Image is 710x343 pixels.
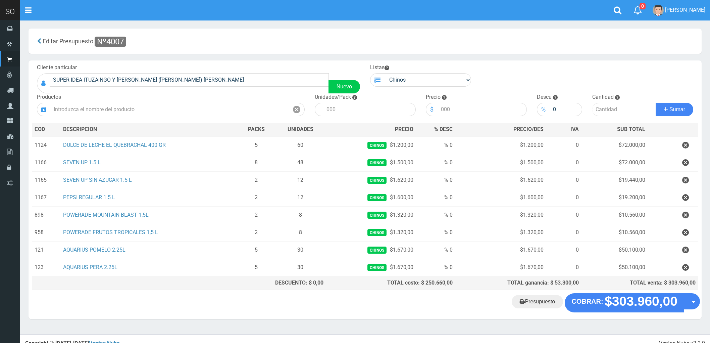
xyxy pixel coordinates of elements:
[32,189,60,206] td: 1167
[669,106,685,112] span: Sumar
[32,206,60,224] td: 898
[95,37,126,47] span: Nº4007
[570,126,579,132] span: IVA
[32,259,60,276] td: 123
[238,259,274,276] td: 5
[592,93,614,101] label: Cantidad
[32,224,60,241] td: 958
[581,224,648,241] td: $10.560,00
[546,206,581,224] td: 0
[73,126,97,132] span: CRIPCION
[416,189,455,206] td: % 0
[326,136,416,154] td: $1.200,00
[416,259,455,276] td: % 0
[60,123,238,136] th: DES
[367,142,387,149] span: Chinos
[395,126,413,133] span: PRECIO
[546,154,581,171] td: 0
[326,259,416,276] td: $1.670,00
[37,93,61,101] label: Productos
[323,103,416,116] input: 000
[238,136,274,154] td: 5
[37,64,77,72] label: Cliente particular
[326,206,416,224] td: $1.320,00
[238,206,274,224] td: 2
[32,123,60,136] th: COD
[367,177,387,184] span: Chinos
[367,229,387,236] span: Chinos
[367,247,387,254] span: Chinos
[63,229,158,235] a: POWERADE FRUTOS TROPICALES 1,5 L
[434,126,453,132] span: % DESC
[50,73,329,87] input: Consumidor Final
[326,171,416,189] td: $1.620,00
[63,142,166,148] a: DULCE DE LECHE EL QUEBRACHAL 400 GR
[274,224,326,241] td: 8
[63,247,125,253] a: AQUARIUS POMELO 2.25L
[274,171,326,189] td: 12
[455,259,546,276] td: $1.670,00
[512,295,563,308] a: Presupuesto
[274,189,326,206] td: 12
[367,194,387,201] span: Chinos
[537,93,552,101] label: Descu
[416,206,455,224] td: % 0
[274,123,326,136] th: UNIDADES
[32,136,60,154] td: 1124
[274,154,326,171] td: 48
[640,3,646,9] span: 0
[438,103,527,116] input: 000
[581,206,648,224] td: $10.560,00
[581,259,648,276] td: $50.100,00
[63,177,132,183] a: SEVEN UP SIN AZUCAR 1.5 L
[571,298,603,305] strong: COBRAR:
[50,103,289,116] input: Introduzca el nombre del producto
[238,171,274,189] td: 2
[367,159,387,166] span: Chinos
[238,189,274,206] td: 2
[565,293,684,312] button: COBRAR: $303.960,00
[63,212,149,218] a: POWERADE MOUNTAIN BLAST 1,5L
[581,189,648,206] td: $19.200,00
[455,154,546,171] td: $1.500,00
[329,279,453,287] div: TOTAL costo: $ 250.660,00
[426,93,441,101] label: Precio
[455,241,546,259] td: $1.670,00
[238,241,274,259] td: 5
[455,206,546,224] td: $1.320,00
[455,171,546,189] td: $1.620,00
[546,259,581,276] td: 0
[241,279,323,287] div: DESCUENTO: $ 0,00
[32,154,60,171] td: 1166
[605,294,677,309] strong: $303.960,00
[513,126,544,132] span: PRECIO/DES
[274,259,326,276] td: 30
[63,159,101,166] a: SEVEN UP 1.5 L
[238,224,274,241] td: 2
[238,123,274,136] th: PACKS
[426,103,438,116] div: $
[274,241,326,259] td: 30
[550,103,582,116] input: 000
[455,224,546,241] td: $1.320,00
[274,136,326,154] td: 60
[43,38,93,45] span: Editar Presupuesto
[63,264,117,270] a: AQUARIUS PERA 2.25L
[416,136,455,154] td: % 0
[581,136,648,154] td: $72.000,00
[584,279,696,287] div: TOTAL venta: $ 303.960,00
[326,189,416,206] td: $1.600,00
[546,241,581,259] td: 0
[537,103,550,116] div: %
[455,136,546,154] td: $1.200,00
[656,103,693,116] button: Sumar
[416,224,455,241] td: % 0
[458,279,579,287] div: TOTAL ganancia: $ 53.300,00
[546,189,581,206] td: 0
[592,103,656,116] input: Cantidad
[546,171,581,189] td: 0
[274,206,326,224] td: 8
[32,241,60,259] td: 121
[653,5,664,16] img: User Image
[326,154,416,171] td: $1.500,00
